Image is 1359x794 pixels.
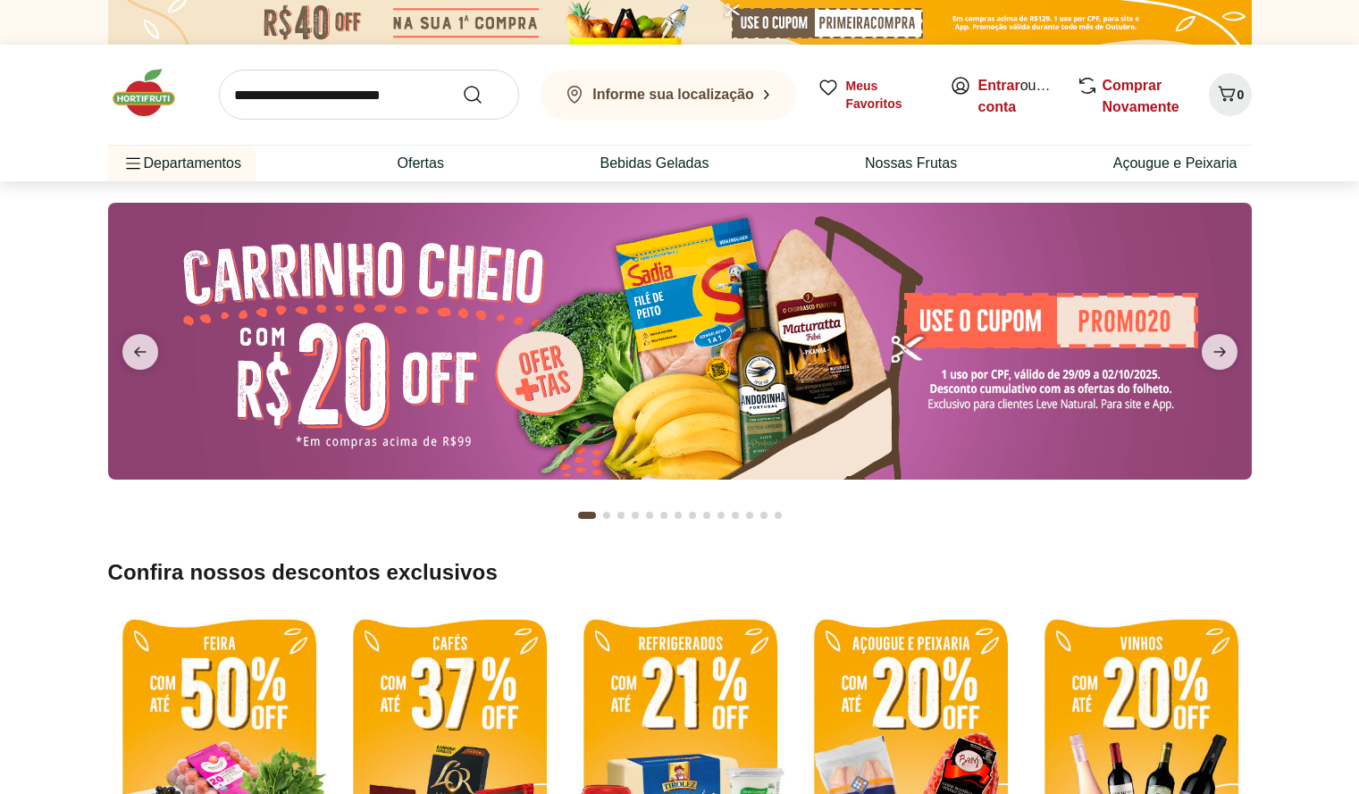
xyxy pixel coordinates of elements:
[657,494,671,537] button: Go to page 6 from fs-carousel
[108,203,1252,480] img: cupom
[728,494,742,537] button: Go to page 11 from fs-carousel
[671,494,685,537] button: Go to page 7 from fs-carousel
[642,494,657,537] button: Go to page 5 from fs-carousel
[757,494,771,537] button: Go to page 13 from fs-carousel
[1237,88,1245,102] span: 0
[685,494,700,537] button: Go to page 8 from fs-carousel
[628,494,642,537] button: Go to page 4 from fs-carousel
[541,70,796,120] button: Informe sua localização
[865,153,957,174] a: Nossas Frutas
[462,84,505,105] button: Submit Search
[846,77,928,113] span: Meus Favoritos
[219,70,519,120] input: search
[1103,78,1179,114] a: Comprar Novamente
[108,558,1252,587] h2: Confira nossos descontos exclusivos
[122,142,241,185] span: Departamentos
[978,78,1020,93] a: Entrar
[714,494,728,537] button: Go to page 10 from fs-carousel
[700,494,714,537] button: Go to page 9 from fs-carousel
[1187,334,1252,370] button: next
[122,142,144,185] button: Menu
[978,75,1058,118] span: ou
[1113,153,1237,174] a: Açougue e Peixaria
[771,494,785,537] button: Go to page 14 from fs-carousel
[108,66,197,120] img: Hortifruti
[575,494,600,537] button: Current page from fs-carousel
[600,494,614,537] button: Go to page 2 from fs-carousel
[742,494,757,537] button: Go to page 12 from fs-carousel
[614,494,628,537] button: Go to page 3 from fs-carousel
[397,153,443,174] a: Ofertas
[818,77,928,113] a: Meus Favoritos
[600,153,709,174] a: Bebidas Geladas
[108,334,172,370] button: previous
[592,87,754,102] b: Informe sua localização
[1209,73,1252,116] button: Carrinho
